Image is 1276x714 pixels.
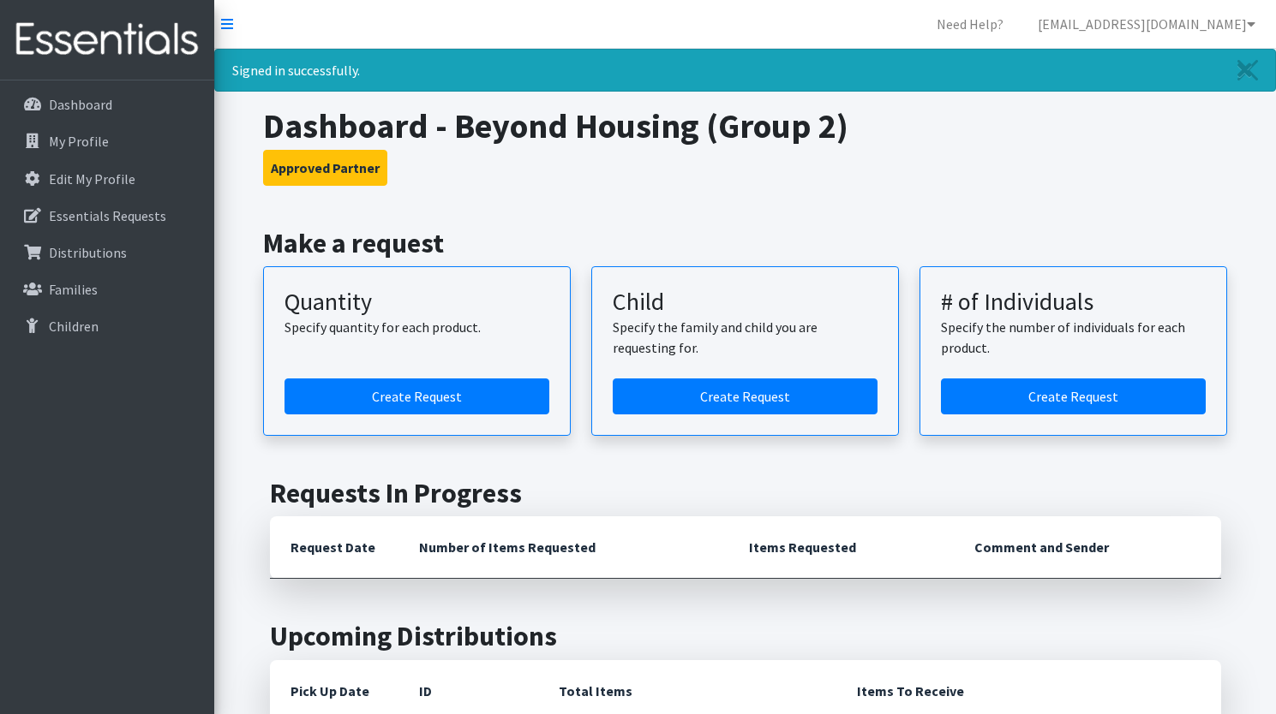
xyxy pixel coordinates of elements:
[954,516,1220,579] th: Comment and Sender
[1220,50,1275,91] a: Close
[7,272,207,306] a: Families
[7,11,207,68] img: HumanEssentials
[7,199,207,233] a: Essentials Requests
[7,124,207,158] a: My Profile
[613,378,878,414] a: Create a request for a child or family
[728,516,954,579] th: Items Requested
[49,96,112,113] p: Dashboard
[214,49,1276,92] div: Signed in successfully.
[263,105,1227,146] h1: Dashboard - Beyond Housing (Group 2)
[49,244,127,261] p: Distributions
[49,318,99,335] p: Children
[7,309,207,343] a: Children
[285,288,549,317] h3: Quantity
[49,170,135,187] p: Edit My Profile
[49,133,109,150] p: My Profile
[285,317,549,337] p: Specify quantity for each product.
[941,317,1206,358] p: Specify the number of individuals for each product.
[7,235,207,270] a: Distributions
[270,620,1221,652] h2: Upcoming Distributions
[941,378,1206,414] a: Create a request by number of individuals
[270,477,1221,509] h2: Requests In Progress
[613,288,878,317] h3: Child
[270,516,398,579] th: Request Date
[923,7,1017,41] a: Need Help?
[263,150,387,186] button: Approved Partner
[285,378,549,414] a: Create a request by quantity
[1024,7,1269,41] a: [EMAIL_ADDRESS][DOMAIN_NAME]
[7,162,207,196] a: Edit My Profile
[398,516,729,579] th: Number of Items Requested
[613,317,878,358] p: Specify the family and child you are requesting for.
[49,281,98,298] p: Families
[7,87,207,122] a: Dashboard
[263,227,1227,259] h2: Make a request
[941,288,1206,317] h3: # of Individuals
[49,207,166,224] p: Essentials Requests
